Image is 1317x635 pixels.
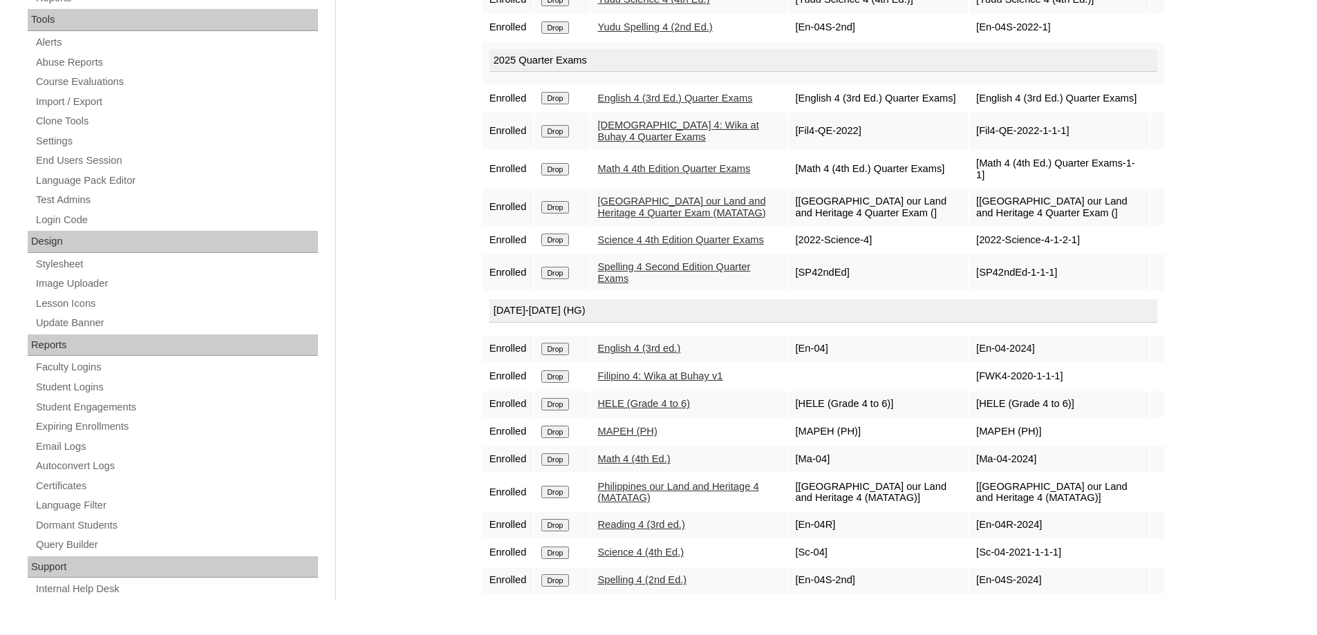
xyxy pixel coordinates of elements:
td: [[GEOGRAPHIC_DATA] our Land and Heritage 4 (MATATAG)] [969,474,1149,511]
td: [[GEOGRAPHIC_DATA] our Land and Heritage 4 Quarter Exam (] [789,189,969,225]
input: Drop [541,234,568,246]
td: [SP42ndEd-1-1-1] [969,254,1149,291]
td: [SP42ndEd] [789,254,969,291]
a: Philippines our Land and Heritage 4 (MATATAG) [598,481,759,504]
td: [Sc-04-2021-1-1-1] [969,540,1149,566]
div: Tools [28,9,318,31]
input: Drop [541,519,568,531]
td: Enrolled [483,474,534,511]
td: [[GEOGRAPHIC_DATA] our Land and Heritage 4 (MATATAG)] [789,474,969,511]
div: Support [28,556,318,578]
td: Enrolled [483,227,534,253]
td: [En-04S-2022-1] [969,15,1149,41]
input: Drop [541,486,568,498]
td: [Ma-04] [789,446,969,473]
td: Enrolled [483,336,534,362]
input: Drop [541,453,568,466]
a: Certificates [35,477,318,495]
td: [MAPEH (PH)] [789,419,969,445]
td: [En-04R-2024] [969,512,1149,538]
a: Language Filter [35,497,318,514]
td: [English 4 (3rd Ed.) Quarter Exams] [789,85,969,111]
td: Enrolled [483,151,534,187]
a: Import / Export [35,93,318,111]
a: Science 4 (4th Ed.) [598,547,684,558]
a: Email Logs [35,438,318,455]
a: End Users Session [35,152,318,169]
a: Dormant Students [35,517,318,534]
td: [2022-Science-4-1-2-1] [969,227,1149,253]
a: Spelling 4 Second Edition Quarter Exams [598,261,751,284]
a: Filipino 4: Wika at Buhay v1 [598,370,723,381]
td: [HELE (Grade 4 to 6)] [969,391,1149,417]
td: Enrolled [483,446,534,473]
input: Drop [541,547,568,559]
td: Enrolled [483,189,534,225]
td: [Fil4-QE-2022] [789,113,969,149]
td: Enrolled [483,254,534,291]
td: [Sc-04] [789,540,969,566]
div: 2025 Quarter Exams [489,49,1157,73]
td: [FWK4-2020-1-1-1] [969,363,1149,390]
td: Enrolled [483,15,534,41]
a: Math 4 (4th Ed.) [598,453,671,464]
td: Enrolled [483,113,534,149]
td: Enrolled [483,363,534,390]
td: [[GEOGRAPHIC_DATA] our Land and Heritage 4 Quarter Exam (] [969,189,1149,225]
a: Query Builder [35,536,318,553]
a: Settings [35,133,318,150]
a: Login Code [35,211,318,229]
td: [2022-Science-4] [789,227,969,253]
a: Clone Tools [35,113,318,130]
input: Drop [541,92,568,104]
a: Student Logins [35,379,318,396]
a: Expiring Enrollments [35,418,318,435]
a: Abuse Reports [35,54,318,71]
td: [English 4 (3rd Ed.) Quarter Exams] [969,85,1149,111]
a: Autoconvert Logs [35,457,318,475]
a: Image Uploader [35,275,318,292]
a: Lesson Icons [35,295,318,312]
td: [Ma-04-2024] [969,446,1149,473]
input: Drop [541,267,568,279]
td: Enrolled [483,512,534,538]
td: [En-04-2024] [969,336,1149,362]
td: Enrolled [483,85,534,111]
a: [GEOGRAPHIC_DATA] our Land and Heritage 4 Quarter Exam (MATATAG) [598,196,766,218]
a: MAPEH (PH) [598,426,657,437]
div: Design [28,231,318,253]
input: Drop [541,343,568,355]
a: Course Evaluations [35,73,318,91]
a: Update Banner [35,314,318,332]
input: Drop [541,21,568,34]
div: [DATE]-[DATE] (HG) [489,299,1157,323]
input: Drop [541,125,568,138]
a: Internal Help Desk [35,580,318,598]
a: Language Pack Editor [35,172,318,189]
a: English 4 (3rd Ed.) Quarter Exams [598,93,753,104]
a: Faculty Logins [35,359,318,376]
a: Yudu Spelling 4 (2nd Ed.) [598,21,713,32]
a: HELE (Grade 4 to 6) [598,398,691,409]
td: Enrolled [483,540,534,566]
td: [En-04R] [789,512,969,538]
a: Test Admins [35,191,318,209]
td: [Math 4 (4th Ed.) Quarter Exams-1-1] [969,151,1149,187]
a: Stylesheet [35,256,318,273]
a: Math 4 4th Edition Quarter Exams [598,163,751,174]
td: [MAPEH (PH)] [969,419,1149,445]
td: [HELE (Grade 4 to 6)] [789,391,969,417]
a: [DEMOGRAPHIC_DATA] 4: Wika at Buhay 4 Quarter Exams [598,120,759,142]
a: Student Engagements [35,399,318,416]
div: Reports [28,334,318,357]
td: Enrolled [483,567,534,594]
a: English 4 (3rd ed.) [598,343,681,354]
input: Drop [541,370,568,383]
td: [En-04] [789,336,969,362]
td: [En-04S-2024] [969,567,1149,594]
a: Alerts [35,34,318,51]
td: [Fil4-QE-2022-1-1-1] [969,113,1149,149]
a: Spelling 4 (2nd Ed.) [598,574,687,585]
td: [En-04S-2nd] [789,15,969,41]
td: Enrolled [483,419,534,445]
